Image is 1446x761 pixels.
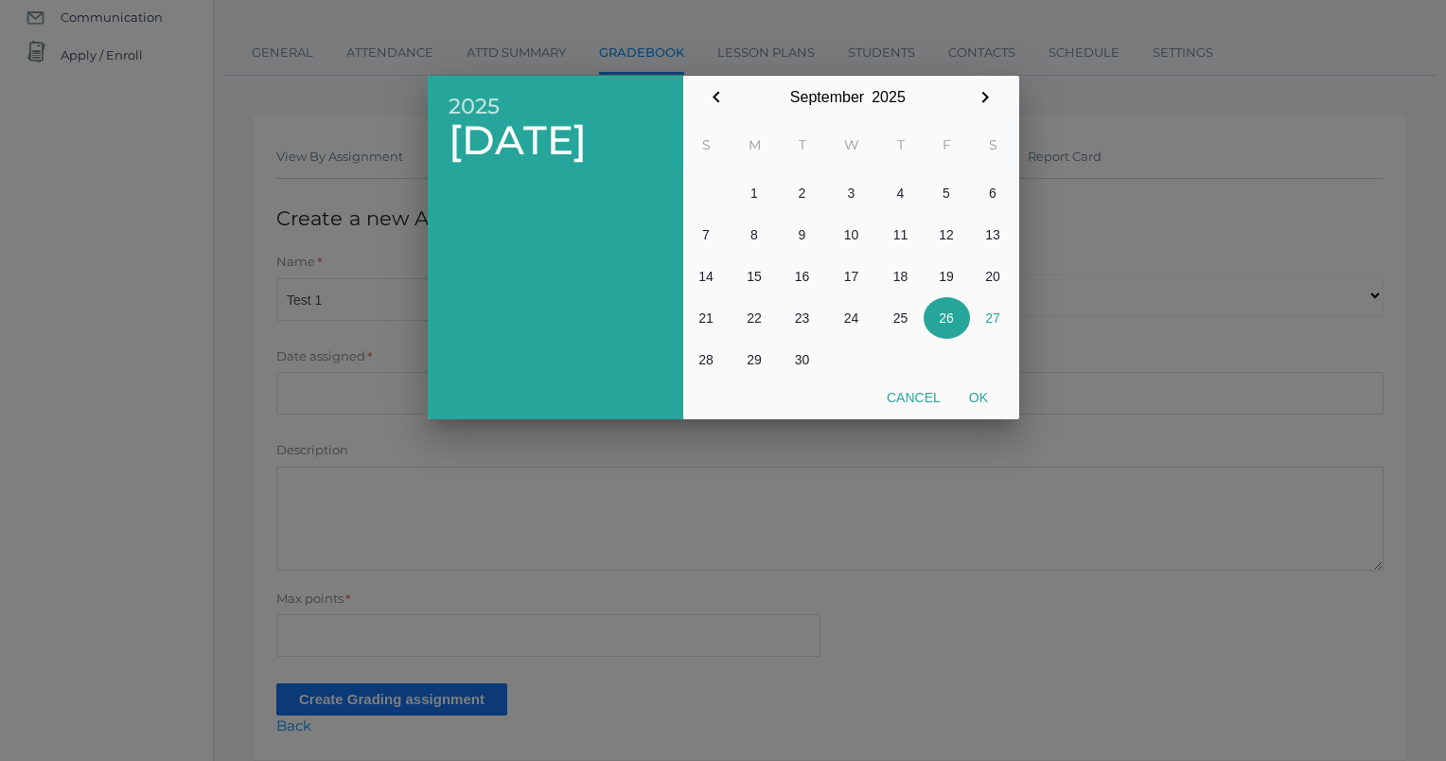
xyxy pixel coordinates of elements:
abbr: Tuesday [799,136,806,153]
abbr: Wednesday [844,136,859,153]
button: 30 [780,339,825,380]
button: 1 [730,172,780,214]
button: 26 [924,297,970,339]
abbr: Saturday [989,136,997,153]
button: 28 [683,339,730,380]
button: 18 [878,256,924,297]
button: 10 [825,214,878,256]
button: 4 [878,172,924,214]
button: 5 [924,172,970,214]
button: 9 [780,214,825,256]
button: 7 [683,214,730,256]
button: 22 [730,297,780,339]
button: 13 [970,214,1016,256]
button: 15 [730,256,780,297]
button: 11 [878,214,924,256]
button: 19 [924,256,970,297]
button: 2 [780,172,825,214]
button: 24 [825,297,878,339]
button: Cancel [873,380,955,415]
button: 17 [825,256,878,297]
button: 3 [825,172,878,214]
button: 14 [683,256,730,297]
abbr: Friday [943,136,951,153]
button: 20 [970,256,1016,297]
button: 25 [878,297,924,339]
abbr: Monday [749,136,761,153]
abbr: Sunday [702,136,711,153]
span: 2025 [449,95,662,118]
span: [DATE] [449,118,662,163]
abbr: Thursday [897,136,905,153]
button: 23 [780,297,825,339]
button: 6 [970,172,1016,214]
button: 21 [683,297,730,339]
button: 12 [924,214,970,256]
button: Ok [955,380,1002,415]
button: 29 [730,339,780,380]
button: 8 [730,214,780,256]
button: 16 [780,256,825,297]
button: 27 [970,297,1016,339]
